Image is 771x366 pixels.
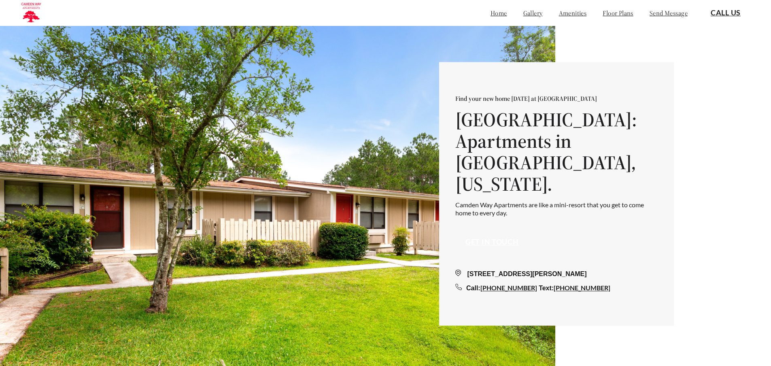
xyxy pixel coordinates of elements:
[491,9,507,17] a: home
[559,9,587,17] a: amenities
[523,9,543,17] a: gallery
[455,270,658,279] div: [STREET_ADDRESS][PERSON_NAME]
[650,9,688,17] a: send message
[480,284,537,292] a: [PHONE_NUMBER]
[701,4,751,22] button: Call Us
[539,285,554,292] span: Text:
[603,9,633,17] a: floor plans
[455,233,529,251] button: Get in touch
[455,201,658,217] p: Camden Way Apartments are like a mini-resort that you get to come home to every day.
[20,2,42,24] img: camden_logo.png
[711,9,741,17] a: Call Us
[455,109,658,195] h1: [GEOGRAPHIC_DATA]: Apartments in [GEOGRAPHIC_DATA], [US_STATE].
[455,94,658,102] p: Find your new home [DATE] at [GEOGRAPHIC_DATA]
[465,238,519,247] a: Get in touch
[466,285,480,292] span: Call:
[554,284,610,292] a: [PHONE_NUMBER]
